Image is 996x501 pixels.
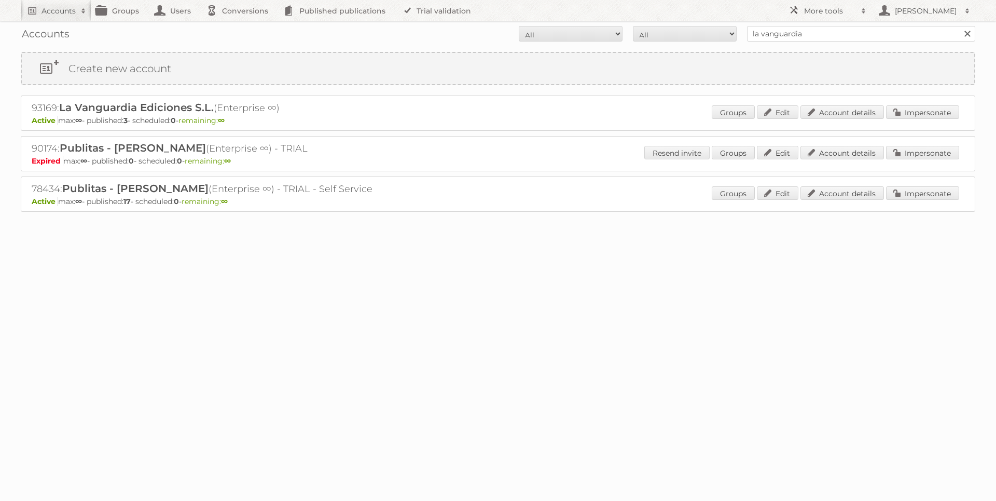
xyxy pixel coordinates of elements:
a: Resend invite [644,146,710,159]
a: Impersonate [886,186,959,200]
h2: 90174: (Enterprise ∞) - TRIAL [32,142,395,155]
a: Edit [757,105,798,119]
span: Publitas - [PERSON_NAME] [62,182,209,195]
strong: ∞ [80,156,87,166]
strong: ∞ [75,116,82,125]
h2: 78434: (Enterprise ∞) - TRIAL - Self Service [32,182,395,196]
a: Create new account [22,53,974,84]
span: La Vanguardia Ediciones S.L. [59,101,214,114]
h2: Accounts [41,6,76,16]
strong: ∞ [75,197,82,206]
a: Impersonate [886,105,959,119]
strong: ∞ [221,197,228,206]
span: remaining: [182,197,228,206]
p: max: - published: - scheduled: - [32,156,964,166]
strong: 17 [123,197,131,206]
a: Edit [757,146,798,159]
strong: ∞ [218,116,225,125]
span: Publitas - [PERSON_NAME] [60,142,206,154]
strong: 0 [171,116,176,125]
a: Account details [800,186,884,200]
h2: More tools [804,6,856,16]
span: remaining: [185,156,231,166]
p: max: - published: - scheduled: - [32,197,964,206]
strong: 0 [129,156,134,166]
strong: 0 [177,156,182,166]
a: Groups [712,146,755,159]
a: Groups [712,105,755,119]
h2: [PERSON_NAME] [892,6,960,16]
a: Edit [757,186,798,200]
a: Groups [712,186,755,200]
p: max: - published: - scheduled: - [32,116,964,125]
span: Active [32,197,58,206]
strong: ∞ [224,156,231,166]
strong: 0 [174,197,179,206]
strong: 3 [123,116,128,125]
a: Account details [800,146,884,159]
span: Active [32,116,58,125]
span: Expired [32,156,63,166]
a: Account details [800,105,884,119]
a: Impersonate [886,146,959,159]
h2: 93169: (Enterprise ∞) [32,101,395,115]
span: remaining: [178,116,225,125]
